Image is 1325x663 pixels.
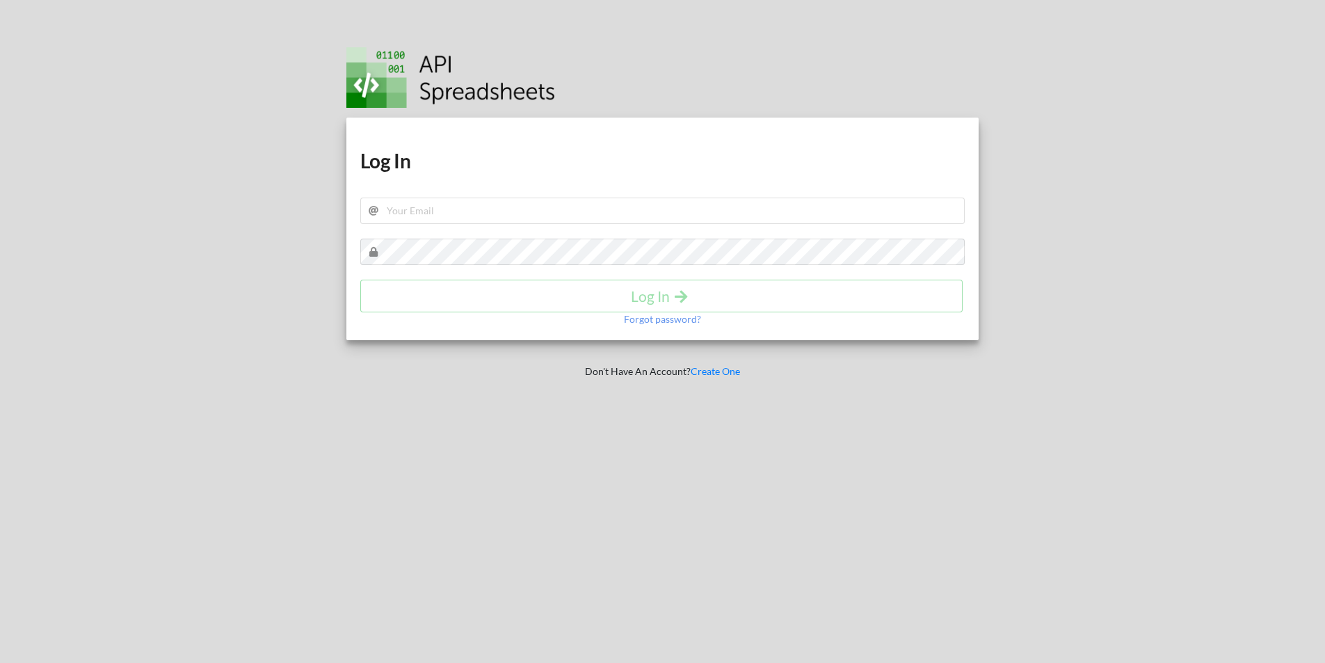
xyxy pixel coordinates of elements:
img: Logo.png [346,47,555,108]
a: Create One [691,365,740,377]
input: Your Email [360,198,965,224]
p: Forgot password? [624,312,701,326]
h1: Log In [360,148,965,173]
p: Don't Have An Account? [337,365,989,378]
